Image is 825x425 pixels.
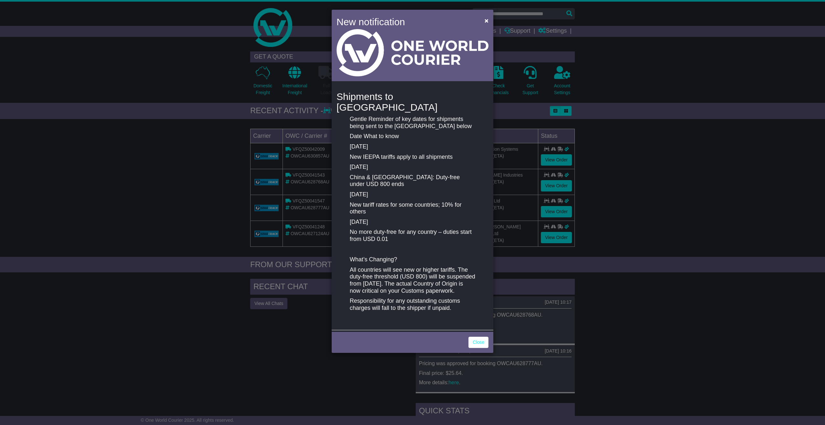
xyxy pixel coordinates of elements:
[350,164,475,171] p: [DATE]
[350,191,475,198] p: [DATE]
[350,154,475,161] p: New IEEPA tariffs apply to all shipments
[350,298,475,311] p: Responsibility for any outstanding customs charges will fall to the shipper if unpaid.
[481,14,492,27] button: Close
[337,15,475,29] h4: New notification
[350,256,475,263] p: What’s Changing?
[350,267,475,294] p: All countries will see new or higher tariffs. The duty-free threshold (USD 800) will be suspended...
[350,202,475,215] p: New tariff rates for some countries; 10% for others
[337,91,488,113] h4: Shipments to [GEOGRAPHIC_DATA]
[350,174,475,188] p: China & [GEOGRAPHIC_DATA]: Duty-free under USD 800 ends
[468,337,488,348] a: Close
[350,229,475,243] p: No more duty-free for any country – duties start from USD 0.01
[350,133,475,140] p: Date What to know
[350,116,475,130] p: Gentle Reminder of key dates for shipments being sent to the [GEOGRAPHIC_DATA] below
[350,143,475,150] p: [DATE]
[350,219,475,226] p: [DATE]
[337,29,488,76] img: Light
[485,17,488,24] span: ×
